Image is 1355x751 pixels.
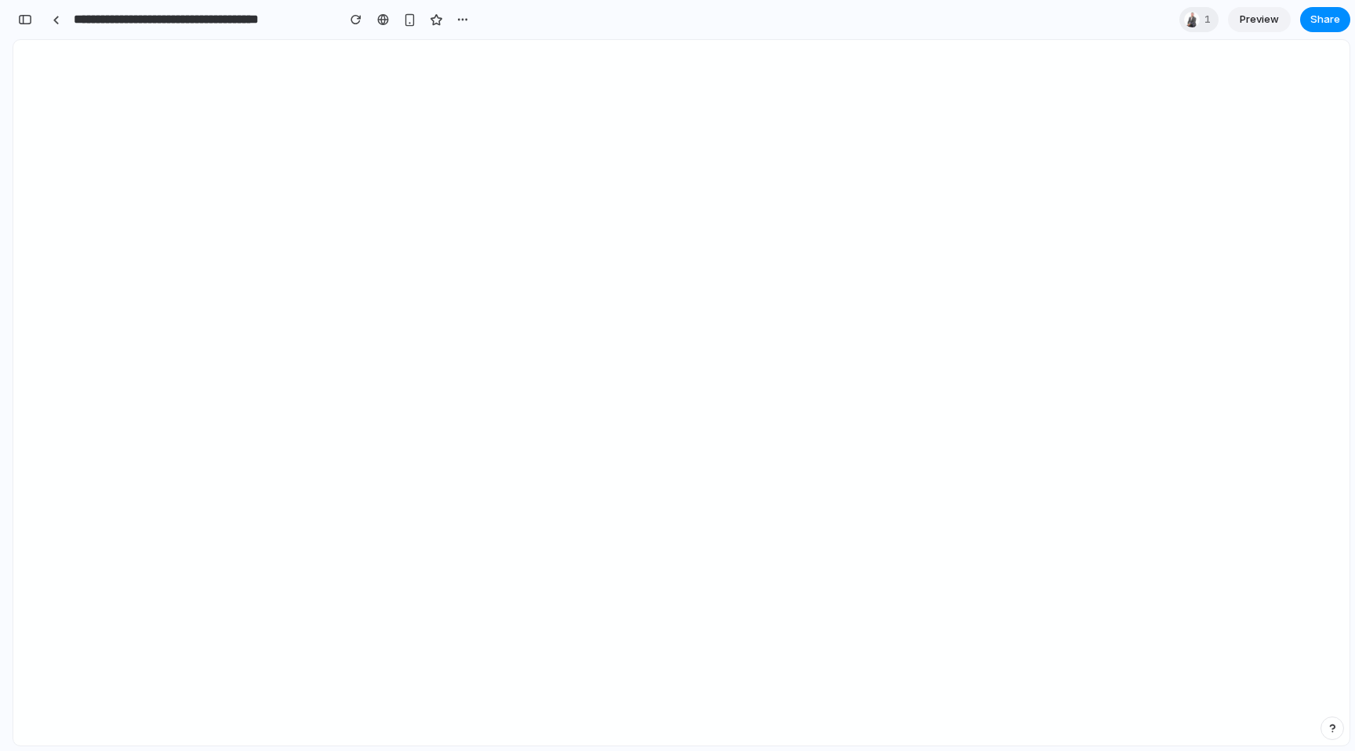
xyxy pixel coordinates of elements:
span: 1 [1204,12,1215,27]
span: Share [1310,12,1340,27]
span: Preview [1240,12,1279,27]
div: 1 [1179,7,1219,32]
a: Preview [1228,7,1291,32]
button: Share [1300,7,1350,32]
